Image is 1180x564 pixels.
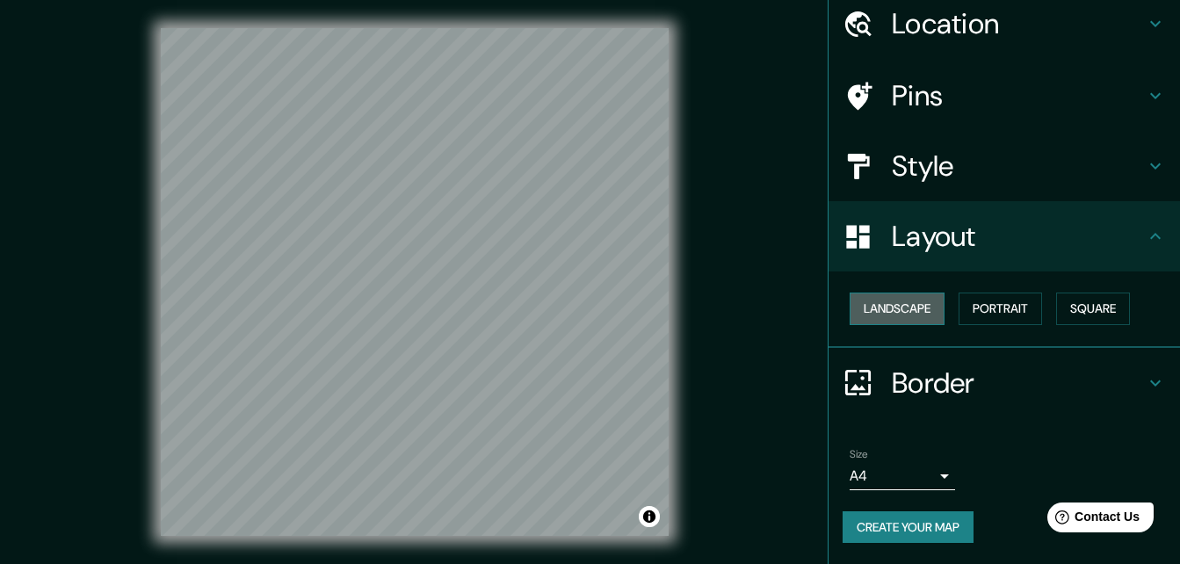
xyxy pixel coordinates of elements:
[161,28,669,536] canvas: Map
[892,6,1145,41] h4: Location
[959,293,1042,325] button: Portrait
[892,219,1145,254] h4: Layout
[850,462,955,490] div: A4
[892,78,1145,113] h4: Pins
[850,293,945,325] button: Landscape
[843,511,974,544] button: Create your map
[1056,293,1130,325] button: Square
[829,131,1180,201] div: Style
[892,365,1145,401] h4: Border
[1024,495,1161,545] iframe: Help widget launcher
[639,506,660,527] button: Toggle attribution
[829,348,1180,418] div: Border
[829,61,1180,131] div: Pins
[892,148,1145,184] h4: Style
[829,201,1180,271] div: Layout
[850,446,868,461] label: Size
